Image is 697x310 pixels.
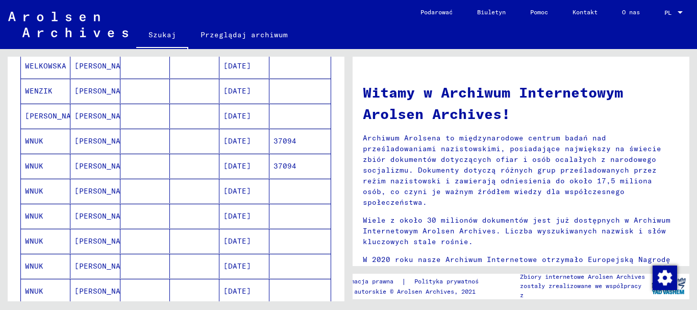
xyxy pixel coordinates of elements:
a: Przeglądaj archiwum [188,22,300,47]
font: 37094 [273,136,296,146]
font: WELKOWSKA [25,61,66,70]
font: WNUK [25,136,43,146]
font: [PERSON_NAME] [25,111,85,121]
font: [DATE] [223,287,251,296]
a: Polityka prywatności [406,276,498,287]
font: Przeglądaj archiwum [201,30,288,39]
font: WNUK [25,186,43,196]
font: Polityka prywatności [414,277,486,285]
font: Informacja prawna [333,277,393,285]
font: [PERSON_NAME] [74,111,134,121]
font: [PERSON_NAME] [74,86,134,96]
font: [PERSON_NAME] [74,161,134,171]
a: Szukaj [136,22,188,49]
font: Zbiory internetowe Arolsen Archives [520,273,645,280]
font: [PERSON_NAME] [74,261,134,271]
font: WNUK [25,236,43,246]
font: [PERSON_NAME] [74,186,134,196]
font: [DATE] [223,236,251,246]
font: Archiwum Arolsena to międzynarodowe centrum badań nad prześladowaniami nazistowskimi, posiadające... [363,133,661,207]
font: [DATE] [223,161,251,171]
font: Biuletyn [477,8,506,16]
font: [PERSON_NAME] [74,136,134,146]
font: [PERSON_NAME] [74,61,134,70]
font: WNUK [25,161,43,171]
font: [PERSON_NAME] [74,211,134,221]
font: zostały zrealizowane we współpracy z [520,282,641,299]
font: Witamy w Archiwum Internetowym Arolsen Archives! [363,83,623,123]
font: WNUK [25,211,43,221]
font: WNUK [25,287,43,296]
font: Szukaj [148,30,176,39]
font: Podarować [420,8,453,16]
font: [DATE] [223,61,251,70]
font: | [402,277,406,286]
font: Pomoc [530,8,548,16]
font: [DATE] [223,261,251,271]
font: Wiele z około 30 milionów dokumentów jest już dostępnych w Archiwum Internetowym Arolsen Archives... [363,216,670,246]
img: yv_logo.png [650,273,688,299]
font: Prawa autorskie © Arolsen Archives, 2021 [333,288,476,295]
font: [DATE] [223,86,251,96]
img: Zmiana zgody [653,266,677,290]
font: WENZIK [25,86,53,96]
font: Kontakt [572,8,598,16]
font: [DATE] [223,136,251,146]
font: [DATE] [223,111,251,121]
font: [PERSON_NAME] [74,236,134,246]
font: W 2020 roku nasze Archiwum Internetowe otrzymało Europejską Nagrodę Dziedzictwa Kulturowego / Nag... [363,255,670,296]
font: [DATE] [223,186,251,196]
font: [PERSON_NAME] [74,287,134,296]
font: PL [664,9,671,16]
font: O nas [622,8,640,16]
img: Arolsen_neg.svg [8,12,128,37]
a: Informacja prawna [333,276,402,287]
font: [DATE] [223,211,251,221]
font: WNUK [25,261,43,271]
font: 37094 [273,161,296,171]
